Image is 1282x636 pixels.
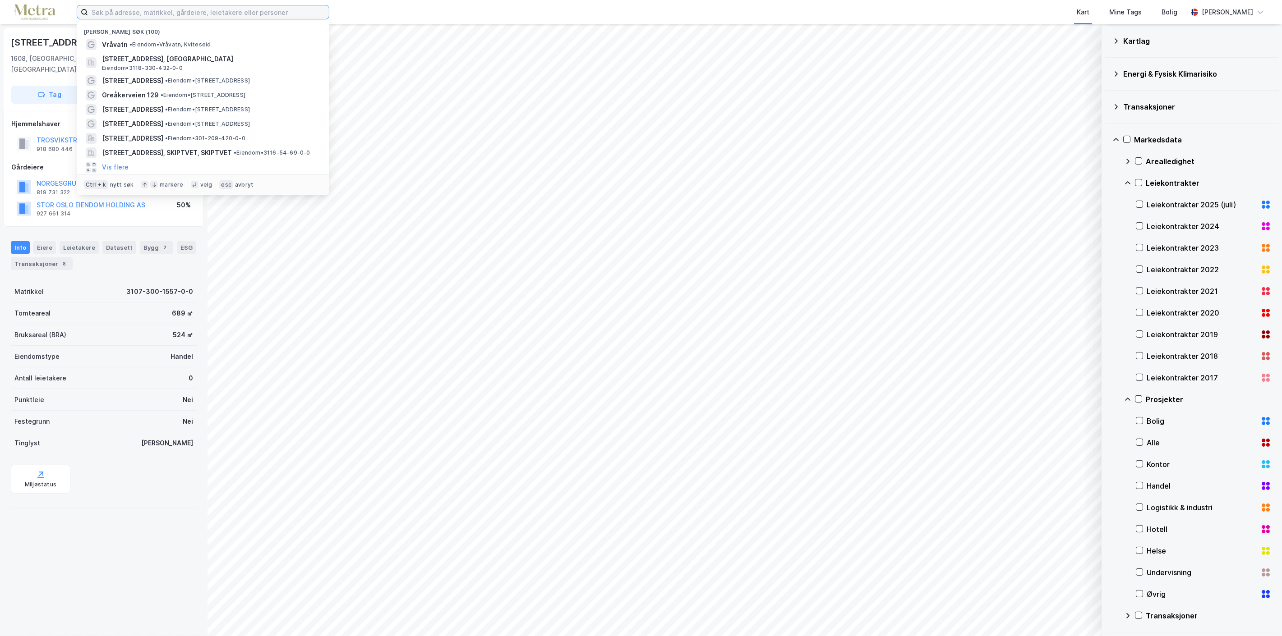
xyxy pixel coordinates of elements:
[1237,593,1282,636] div: Kontrollprogram for chat
[1077,7,1089,18] div: Kart
[1147,524,1257,535] div: Hotell
[189,373,193,384] div: 0
[161,92,163,98] span: •
[102,54,318,64] span: [STREET_ADDRESS], [GEOGRAPHIC_DATA]
[1147,372,1257,383] div: Leiekontrakter 2017
[14,416,50,427] div: Festegrunn
[141,438,193,448] div: [PERSON_NAME]
[165,106,250,113] span: Eiendom • [STREET_ADDRESS]
[14,438,40,448] div: Tinglyst
[102,147,232,158] span: [STREET_ADDRESS], SKIPTVET, SKIPTVET
[14,394,44,405] div: Punktleie
[33,241,56,254] div: Eiere
[11,53,123,75] div: 1608, [GEOGRAPHIC_DATA], [GEOGRAPHIC_DATA]
[77,21,329,37] div: [PERSON_NAME] søk (100)
[171,351,193,362] div: Handel
[1147,264,1257,275] div: Leiekontrakter 2022
[102,104,163,115] span: [STREET_ADDRESS]
[1147,221,1257,232] div: Leiekontrakter 2024
[161,243,170,252] div: 2
[1147,243,1257,253] div: Leiekontrakter 2023
[173,329,193,340] div: 524 ㎡
[1147,589,1257,599] div: Øvrig
[1134,134,1271,145] div: Markedsdata
[14,373,66,384] div: Antall leietakere
[234,149,236,156] span: •
[14,329,66,340] div: Bruksareal (BRA)
[60,241,99,254] div: Leietakere
[1147,502,1257,513] div: Logistikk & industri
[183,416,193,427] div: Nei
[1147,286,1257,297] div: Leiekontrakter 2021
[183,394,193,405] div: Nei
[165,135,245,142] span: Eiendom • 301-209-420-0-0
[11,162,196,173] div: Gårdeiere
[14,286,44,297] div: Matrikkel
[102,75,163,86] span: [STREET_ADDRESS]
[1147,567,1257,578] div: Undervisning
[1147,351,1257,361] div: Leiekontrakter 2018
[165,135,168,142] span: •
[177,200,191,210] div: 50%
[1146,394,1271,405] div: Prosjekter
[60,259,69,268] div: 8
[165,77,250,84] span: Eiendom • [STREET_ADDRESS]
[102,39,128,50] span: Vråvatn
[102,64,183,72] span: Eiendom • 3118-330-432-0-0
[102,241,136,254] div: Datasett
[1123,36,1271,46] div: Kartlag
[37,189,70,196] div: 819 731 322
[102,133,163,144] span: [STREET_ADDRESS]
[11,119,196,129] div: Hjemmelshaver
[160,181,183,188] div: markere
[1147,437,1257,448] div: Alle
[110,181,134,188] div: nytt søk
[165,106,168,113] span: •
[129,41,132,48] span: •
[1146,156,1271,167] div: Arealledighet
[1147,307,1257,318] div: Leiekontrakter 2020
[1147,459,1257,470] div: Kontor
[1202,7,1253,18] div: [PERSON_NAME]
[25,481,56,488] div: Miljøstatus
[1147,480,1257,491] div: Handel
[140,241,173,254] div: Bygg
[14,351,60,362] div: Eiendomstype
[1147,416,1257,426] div: Bolig
[235,181,254,188] div: avbryt
[165,77,168,84] span: •
[165,120,168,127] span: •
[102,162,129,173] button: Vis flere
[14,5,55,20] img: metra-logo.256734c3b2bbffee19d4.png
[37,146,73,153] div: 918 680 446
[1237,593,1282,636] iframe: Chat Widget
[1147,199,1257,210] div: Leiekontrakter 2025 (juli)
[129,41,211,48] span: Eiendom • Vråvatn, Kviteseid
[11,35,99,50] div: [STREET_ADDRESS]
[102,90,159,101] span: Greåkerveien 129
[219,180,233,189] div: esc
[1109,7,1142,18] div: Mine Tags
[1123,101,1271,112] div: Transaksjoner
[84,180,108,189] div: Ctrl + k
[234,149,310,156] span: Eiendom • 3116-54-69-0-0
[177,241,196,254] div: ESG
[11,257,73,270] div: Transaksjoner
[165,120,250,128] span: Eiendom • [STREET_ADDRESS]
[1147,329,1257,340] div: Leiekontrakter 2019
[88,5,329,19] input: Søk på adresse, matrikkel, gårdeiere, leietakere eller personer
[37,210,71,217] div: 927 661 314
[200,181,212,188] div: velg
[1146,178,1271,188] div: Leiekontrakter
[11,241,30,254] div: Info
[1123,69,1271,79] div: Energi & Fysisk Klimarisiko
[161,92,245,99] span: Eiendom • [STREET_ADDRESS]
[1162,7,1177,18] div: Bolig
[172,308,193,319] div: 689 ㎡
[1146,610,1271,621] div: Transaksjoner
[102,119,163,129] span: [STREET_ADDRESS]
[14,308,51,319] div: Tomteareal
[11,86,88,104] button: Tag
[126,286,193,297] div: 3107-300-1557-0-0
[1147,545,1257,556] div: Helse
